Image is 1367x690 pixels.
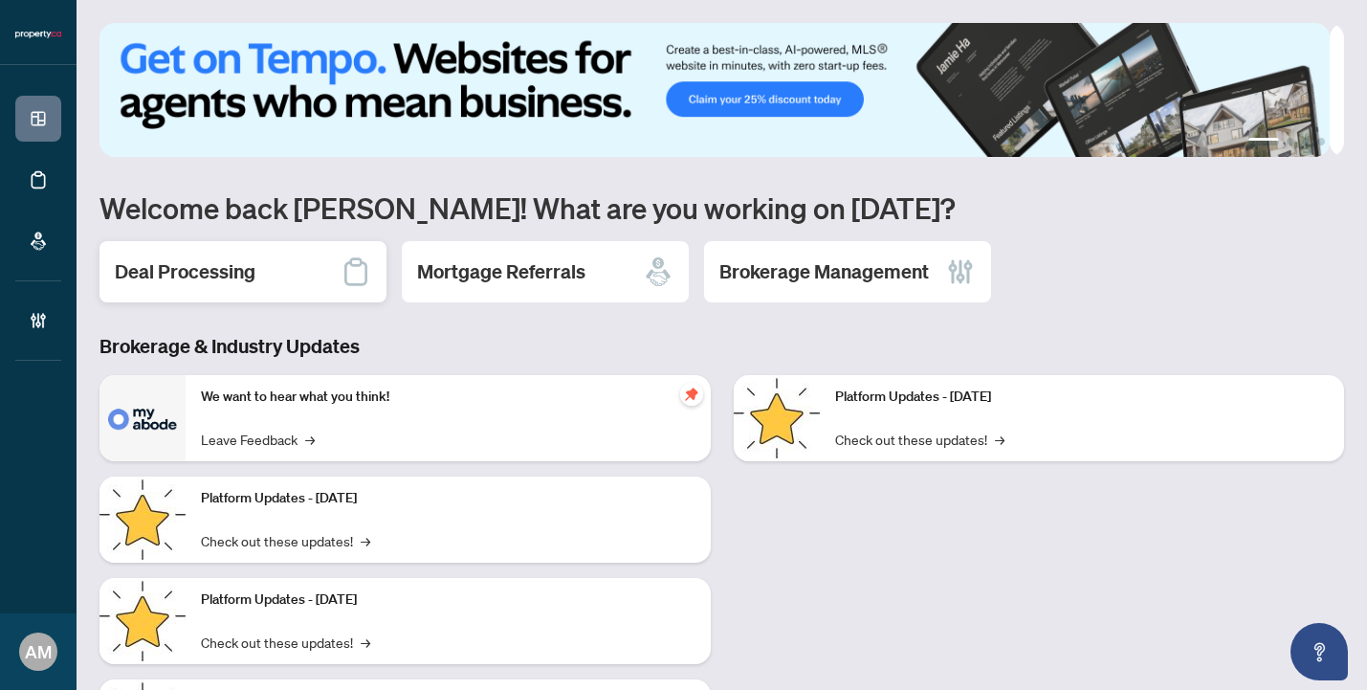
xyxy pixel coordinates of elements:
[835,387,1330,408] p: Platform Updates - [DATE]
[1302,138,1310,145] button: 3
[995,429,1004,450] span: →
[201,590,695,611] p: Platform Updates - [DATE]
[361,632,370,653] span: →
[719,258,929,285] h2: Brokerage Management
[25,638,52,665] span: AM
[99,189,1344,226] h1: Welcome back [PERSON_NAME]! What are you working on [DATE]?
[1290,623,1348,680] button: Open asap
[1287,138,1294,145] button: 2
[201,387,695,408] p: We want to hear what you think!
[201,632,370,653] a: Check out these updates!→
[99,375,186,461] img: We want to hear what you think!
[15,29,61,40] img: logo
[201,488,695,509] p: Platform Updates - [DATE]
[99,23,1330,157] img: Slide 0
[361,530,370,551] span: →
[115,258,255,285] h2: Deal Processing
[417,258,585,285] h2: Mortgage Referrals
[1248,138,1279,145] button: 1
[1317,138,1325,145] button: 4
[99,477,186,563] img: Platform Updates - September 16, 2025
[99,578,186,664] img: Platform Updates - July 21, 2025
[835,429,1004,450] a: Check out these updates!→
[734,375,820,461] img: Platform Updates - June 23, 2025
[201,530,370,551] a: Check out these updates!→
[99,333,1344,360] h3: Brokerage & Industry Updates
[201,429,315,450] a: Leave Feedback→
[305,429,315,450] span: →
[680,383,703,406] span: pushpin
